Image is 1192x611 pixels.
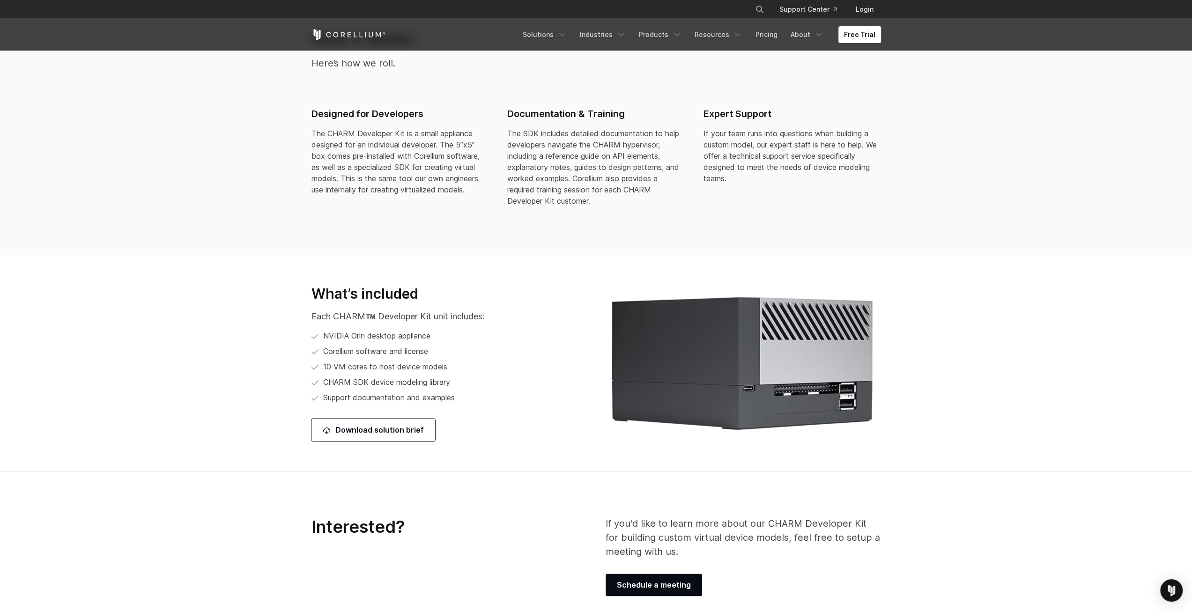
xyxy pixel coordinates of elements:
[703,108,881,120] h4: Expert Support
[311,419,435,441] a: Download solution brief
[574,26,631,43] a: Industries
[311,128,489,195] p: The CHARM Developer Kit is a small appliance designed for an individual developer. The 5”x5” box ...
[311,29,386,40] a: Corellium Home
[323,346,428,357] span: Corellium software and license
[311,108,489,120] h4: Designed for Developers
[744,1,881,18] div: Navigation Menu
[848,1,881,18] a: Login
[633,26,687,43] a: Products
[689,26,748,43] a: Resources
[311,516,551,537] h2: Interested?
[323,330,430,341] span: NVIDIA Orin desktop appliance
[617,579,691,590] span: Schedule a meeting
[838,26,881,43] a: Free Trial
[772,1,844,18] a: Support Center
[517,26,881,43] div: Navigation Menu
[507,128,685,206] p: The SDK includes detailed documentation to help developers navigate the CHARM hypervisor, includi...
[507,108,685,120] h4: Documentation & Training
[323,392,455,403] span: Support documentation and examples
[606,292,881,434] img: iot_devices
[751,1,768,18] button: Search
[311,56,587,70] p: Here’s how we roll.
[785,26,829,43] a: About
[323,361,447,372] span: 10 VM cores to host device models
[311,285,540,303] h3: What’s included
[750,26,783,43] a: Pricing
[606,516,881,559] p: If you'd like to learn more about our CHARM Developer Kit for building custom virtual device mode...
[703,128,881,184] p: If your team runs into questions when building a custom model, our expert staff is here to help. ...
[1160,579,1183,602] div: Open Intercom Messenger
[517,26,572,43] a: Solutions
[606,574,702,596] a: Schedule a meeting
[323,376,450,388] span: CHARM SDK device modeling library
[311,310,540,323] p: Each CHARM™️ Developer Kit unit includes:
